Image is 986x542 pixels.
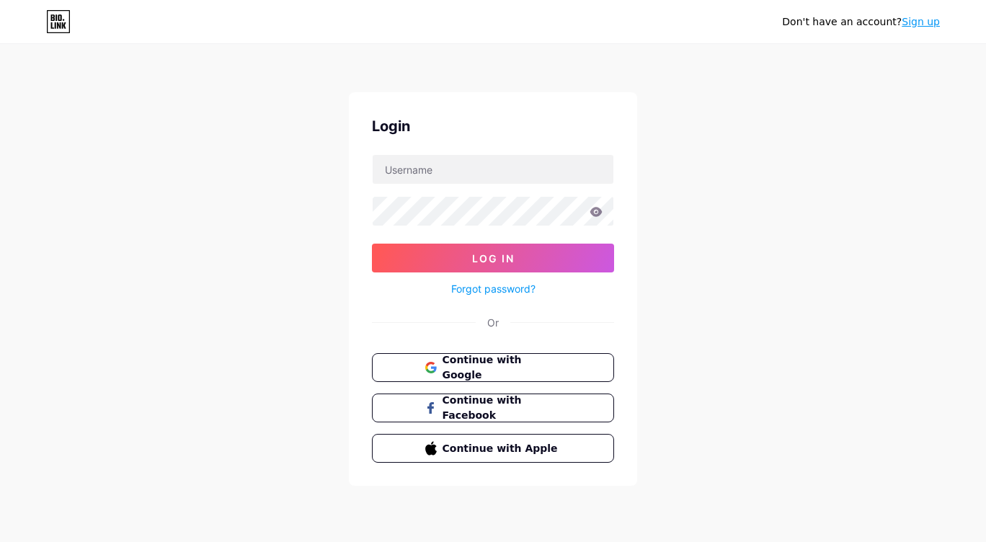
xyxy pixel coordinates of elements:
div: Or [487,315,499,330]
div: Don't have an account? [782,14,940,30]
button: Continue with Google [372,353,614,382]
a: Forgot password? [451,281,536,296]
span: Continue with Google [443,352,561,383]
button: Continue with Apple [372,434,614,463]
span: Continue with Apple [443,441,561,456]
button: Log In [372,244,614,272]
a: Sign up [902,16,940,27]
button: Continue with Facebook [372,394,614,422]
span: Log In [472,252,515,265]
div: Login [372,115,614,137]
input: Username [373,155,613,184]
span: Continue with Facebook [443,393,561,423]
